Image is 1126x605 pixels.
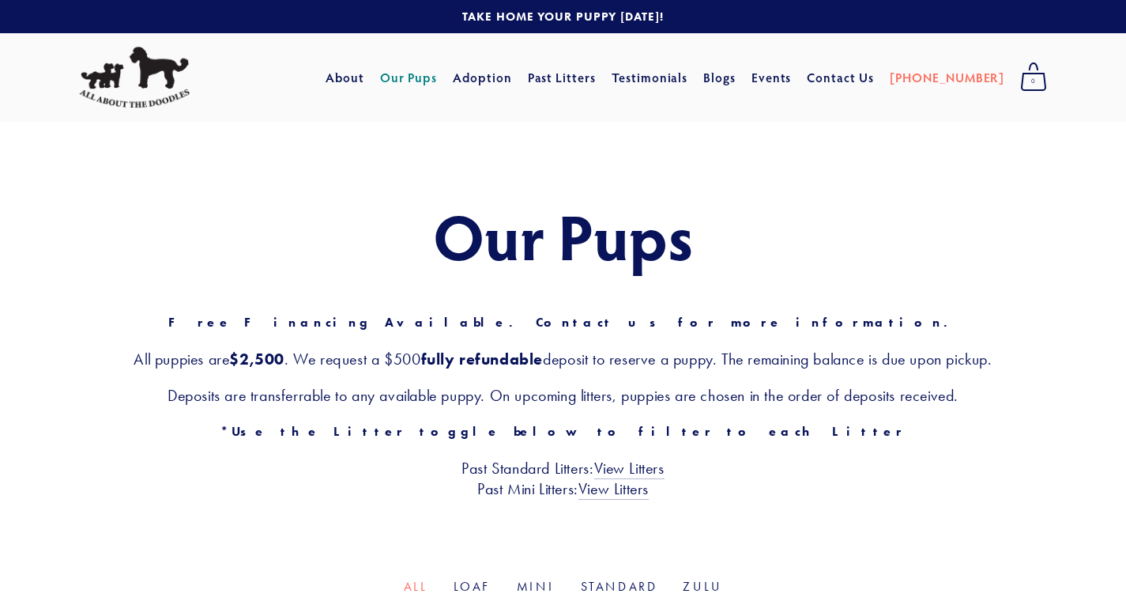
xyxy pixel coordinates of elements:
[751,63,792,92] a: Events
[79,349,1047,369] h3: All puppies are . We request a $500 deposit to reserve a puppy. The remaining balance is due upon...
[168,315,958,330] strong: Free Financing Available. Contact us for more information.
[220,424,906,439] strong: *Use the Litter toggle below to filter to each Litter
[79,201,1047,270] h1: Our Pups
[229,350,284,369] strong: $2,500
[421,350,544,369] strong: fully refundable
[453,63,512,92] a: Adoption
[1012,58,1055,97] a: 0 items in cart
[517,579,555,594] a: Mini
[594,459,665,479] a: View Litters
[890,63,1004,92] a: [PHONE_NUMBER]
[79,385,1047,406] h3: Deposits are transferrable to any available puppy. On upcoming litters, puppies are chosen in the...
[79,458,1047,499] h3: Past Standard Litters: Past Mini Litters:
[683,579,722,594] a: Zulu
[578,479,649,500] a: View Litters
[380,63,438,92] a: Our Pups
[454,579,491,594] a: Loaf
[528,69,597,85] a: Past Litters
[326,63,364,92] a: About
[581,579,658,594] a: Standard
[703,63,736,92] a: Blogs
[1020,71,1047,92] span: 0
[79,47,190,108] img: All About The Doodles
[404,579,428,594] a: All
[807,63,874,92] a: Contact Us
[612,63,688,92] a: Testimonials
